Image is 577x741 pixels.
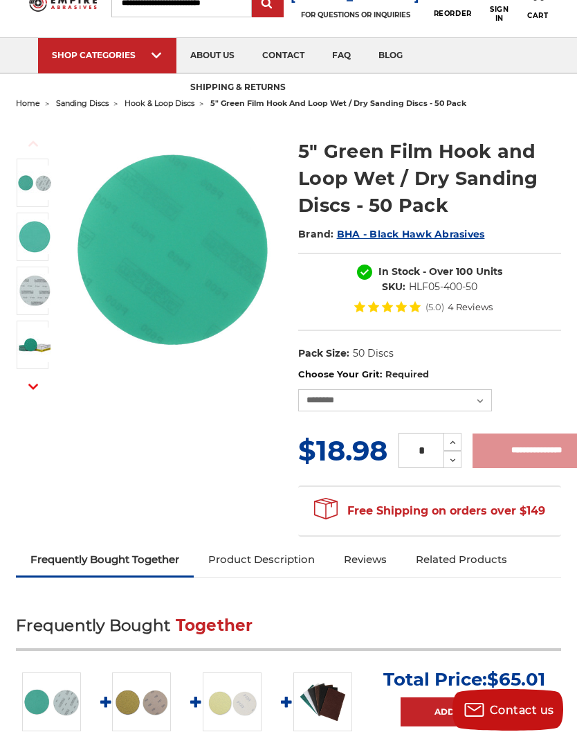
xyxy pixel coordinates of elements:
[66,143,279,357] img: Side-by-side 5-inch green film hook and loop sanding disc p60 grit and loop back
[16,98,40,108] a: home
[176,71,300,106] a: shipping & returns
[425,303,444,312] span: (5.0)
[337,228,485,240] a: BHA - Black Hawk Abrasives
[527,11,548,20] span: Cart
[194,544,329,575] a: Product Description
[353,346,394,361] dd: 50 Discs
[17,274,52,308] img: 5-inch hook and loop backing detail on green film disc for sanding on stainless steel, automotive...
[298,368,561,382] label: Choose Your Grit:
[125,98,194,108] a: hook & loop discs
[476,265,502,278] span: Units
[401,697,529,726] a: Add to Cart
[409,280,477,294] dd: HLF05-400-50
[298,228,334,240] span: Brand:
[16,616,170,635] span: Frequently Bought
[298,138,561,219] h1: 5" Green Film Hook and Loop Wet / Dry Sanding Discs - 50 Pack
[423,265,453,278] span: - Over
[490,5,509,23] span: Sign In
[298,434,387,467] span: $18.98
[176,616,253,635] span: Together
[176,38,248,73] a: about us
[456,265,473,278] span: 100
[248,38,318,73] a: contact
[318,38,365,73] a: faq
[17,129,50,159] button: Previous
[17,166,52,200] img: Side-by-side 5-inch green film hook and loop sanding disc p60 grit and loop back
[314,497,545,525] span: Free Shipping on orders over $149
[448,303,493,312] span: 4 Reviews
[298,346,349,361] dt: Pack Size:
[487,668,545,690] span: $65.01
[452,689,563,731] button: Contact us
[17,220,52,254] img: 5-inch 60-grit green film abrasive polyester film hook and loop sanding disc for welding, metalwo...
[17,328,52,362] img: BHA bulk pack box with 50 5-inch green film hook and loop sanding discs p120 grit
[434,9,472,18] span: Reorder
[56,98,109,108] a: sanding discs
[52,50,163,60] div: SHOP CATEGORIES
[210,98,466,108] span: 5" green film hook and loop wet / dry sanding discs - 50 pack
[365,38,416,73] a: blog
[291,10,420,19] p: FOR QUESTIONS OR INQUIRIES
[401,544,522,575] a: Related Products
[382,280,405,294] dt: SKU:
[383,668,545,690] p: Total Price:
[378,265,420,278] span: In Stock
[385,368,429,380] small: Required
[22,672,81,731] img: Side-by-side 5-inch green film hook and loop sanding disc p60 grit and loop back
[17,372,50,402] button: Next
[490,704,554,717] span: Contact us
[329,544,401,575] a: Reviews
[16,544,194,575] a: Frequently Bought Together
